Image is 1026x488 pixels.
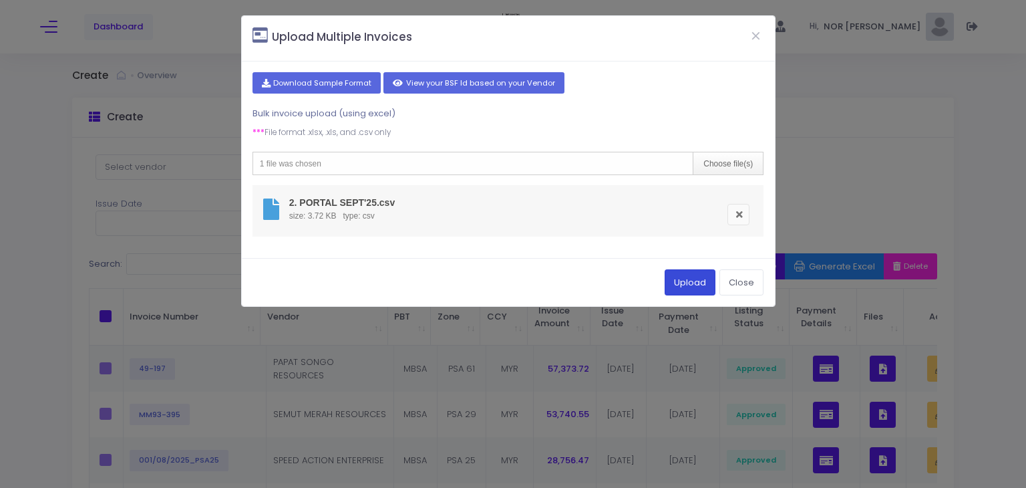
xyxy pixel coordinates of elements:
div: 2. PORTAL SEPT'25.csv [289,196,395,210]
span: File format .xlsx, .xls, and .csv only [252,127,764,139]
button: Download Sample Format [252,72,381,94]
label: Bulk invoice upload (using excel) [252,107,395,120]
button: View your BSF Id based on your Vendor [383,72,564,94]
span: size: 3.72 KB [286,211,340,221]
span: 1 file was chosen [260,159,321,168]
button: Upload [665,269,715,295]
span: type: csv [339,211,377,221]
div: Choose file(s) [693,152,763,174]
small: Upload Multiple Invoices [272,29,412,45]
button: Close [739,18,773,53]
button: Close [719,269,763,295]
